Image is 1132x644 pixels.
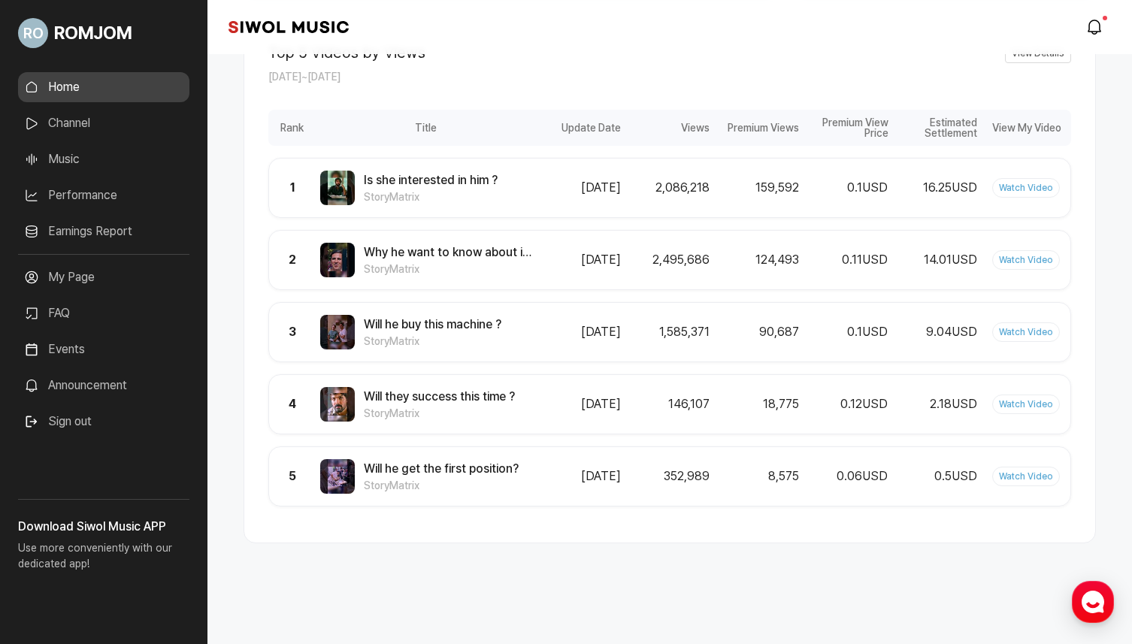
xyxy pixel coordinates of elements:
[18,407,98,437] button: Sign out
[714,110,804,146] div: Premium Views
[536,110,625,146] div: Update Date
[719,395,798,413] div: 18,775
[808,323,888,341] div: 0.1 USD
[18,72,189,102] a: Home
[364,243,531,262] span: Why he want to know about it ?
[194,476,289,514] a: Settings
[289,469,296,483] span: 5
[992,395,1060,414] a: Watch Video
[540,395,620,413] div: [DATE]
[320,315,355,349] img: Video Thumbnail Image
[320,459,355,494] img: Video Thumbnail Image
[18,180,189,210] a: Performance
[320,171,355,205] img: Video Thumbnail Image
[125,500,169,512] span: Messages
[540,179,620,197] div: [DATE]
[992,250,1060,270] a: Watch Video
[808,251,888,269] div: 0.11 USD
[289,397,296,411] span: 4
[897,251,976,269] div: 14.01 USD
[18,370,189,401] a: Announcement
[364,316,501,334] span: Will he buy this machine ?
[719,467,798,485] div: 8,575
[268,71,341,83] span: [DATE] ~ [DATE]
[540,467,620,485] div: [DATE]
[982,110,1071,146] div: View My Video
[1081,12,1111,42] a: modal.notifications
[630,179,710,197] div: 2,086,218
[289,325,296,339] span: 3
[268,110,315,146] div: Rank
[364,171,498,189] span: Is she interested in him ?
[719,179,798,197] div: 159,592
[804,110,893,146] div: Premium View Price
[289,252,296,267] span: 2
[630,251,710,269] div: 2,495,686
[992,178,1060,198] a: Watch Video
[222,499,259,511] span: Settings
[897,323,976,341] div: 9.04 USD
[320,243,355,277] img: Video Thumbnail Image
[893,110,982,146] div: Estimated Settlement
[808,467,888,485] div: 0.06 USD
[897,467,976,485] div: 0.5 USD
[364,262,531,277] span: StoryMatrix
[18,144,189,174] a: Music
[38,499,65,511] span: Home
[540,251,620,269] div: [DATE]
[18,518,189,536] h3: Download Siwol Music APP
[18,12,189,54] a: Go to My Profile
[364,478,519,494] span: StoryMatrix
[897,179,976,197] div: 16.25 USD
[364,189,498,205] span: StoryMatrix
[630,395,710,413] div: 146,107
[719,323,798,341] div: 90,687
[18,262,189,292] a: My Page
[540,323,620,341] div: [DATE]
[54,20,132,47] span: ROMJOM
[18,216,189,246] a: Earnings Report
[18,298,189,328] a: FAQ
[630,467,710,485] div: 352,989
[625,110,715,146] div: Views
[364,460,519,478] span: Will he get the first position?
[630,323,710,341] div: 1,585,371
[268,110,1071,519] div: performance
[290,180,295,195] span: 1
[364,334,501,349] span: StoryMatrix
[364,388,515,406] span: Will they success this time ?
[897,395,976,413] div: 2.18 USD
[18,536,189,584] p: Use more conveniently with our dedicated app!
[808,395,888,413] div: 0.12 USD
[320,387,355,422] img: Video Thumbnail Image
[808,179,888,197] div: 0.1 USD
[992,322,1060,342] a: Watch Video
[364,406,515,422] span: StoryMatrix
[719,251,798,269] div: 124,493
[5,476,99,514] a: Home
[18,334,189,364] a: Events
[18,108,189,138] a: Channel
[992,467,1060,486] a: Watch Video
[99,476,194,514] a: Messages
[315,110,536,146] div: Title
